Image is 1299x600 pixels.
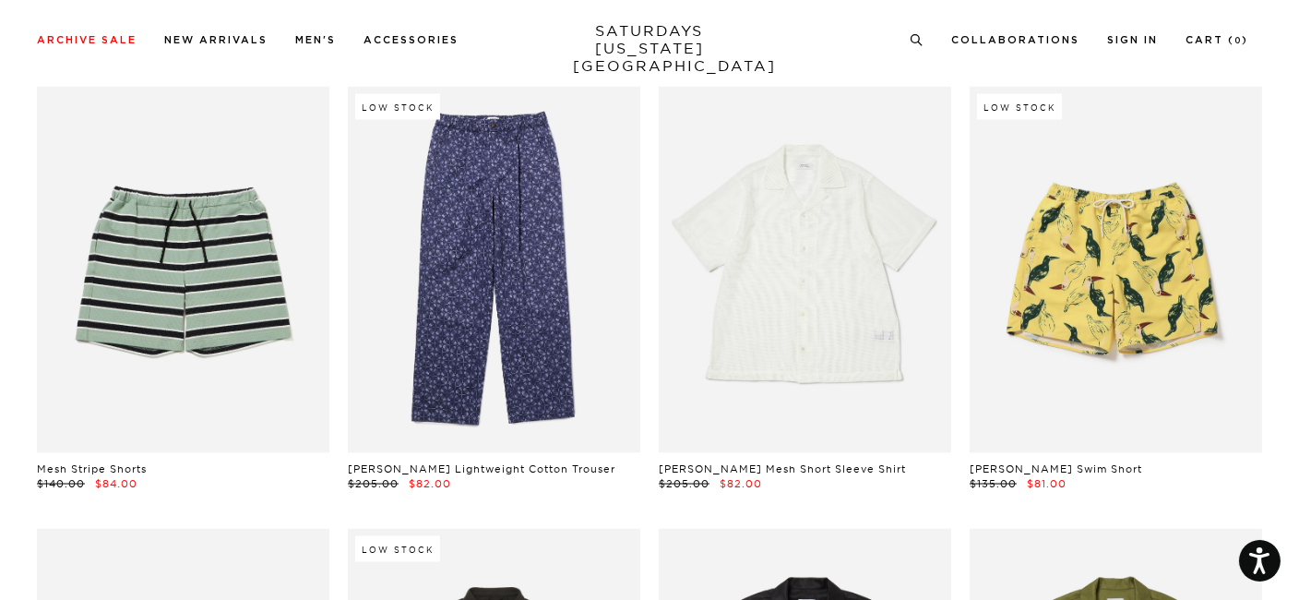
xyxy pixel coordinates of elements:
a: [PERSON_NAME] Mesh Short Sleeve Shirt [659,462,906,475]
small: 0 [1234,37,1242,45]
a: Cart (0) [1186,35,1248,45]
span: $205.00 [659,477,709,490]
a: Men's [295,35,336,45]
a: Collaborations [951,35,1079,45]
a: SATURDAYS[US_STATE][GEOGRAPHIC_DATA] [574,22,726,75]
div: Low Stock [977,94,1062,120]
div: Low Stock [355,94,440,120]
a: [PERSON_NAME] Swim Short [970,462,1142,475]
span: $84.00 [95,477,137,490]
span: $81.00 [1027,477,1067,490]
div: Low Stock [355,536,440,562]
a: Accessories [363,35,459,45]
span: $140.00 [37,477,85,490]
a: Mesh Stripe Shorts [37,462,147,475]
span: $205.00 [348,477,399,490]
a: Archive Sale [37,35,137,45]
span: $82.00 [720,477,762,490]
a: [PERSON_NAME] Lightweight Cotton Trouser [348,462,615,475]
a: Sign In [1107,35,1158,45]
a: New Arrivals [164,35,268,45]
span: $135.00 [970,477,1017,490]
span: $82.00 [409,477,451,490]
